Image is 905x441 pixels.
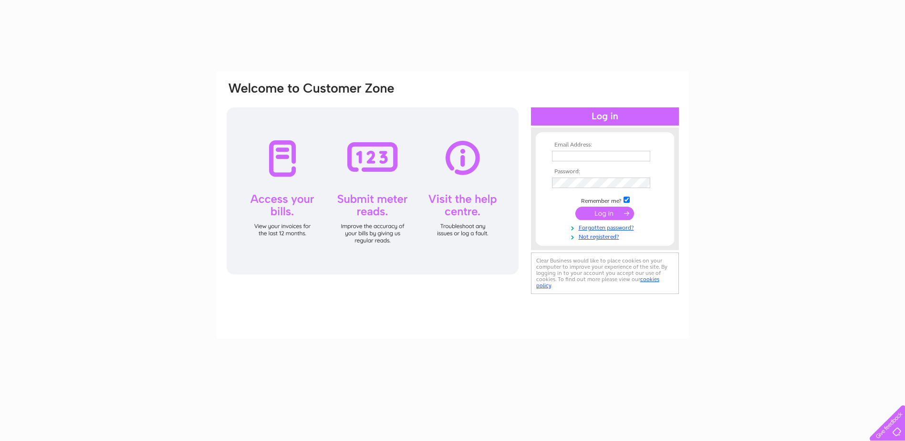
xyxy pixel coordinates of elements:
[550,142,660,148] th: Email Address:
[575,207,634,220] input: Submit
[552,231,660,241] a: Not registered?
[550,195,660,205] td: Remember me?
[552,222,660,231] a: Forgotten password?
[531,252,679,294] div: Clear Business would like to place cookies on your computer to improve your experience of the sit...
[550,168,660,175] th: Password:
[536,276,659,289] a: cookies policy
